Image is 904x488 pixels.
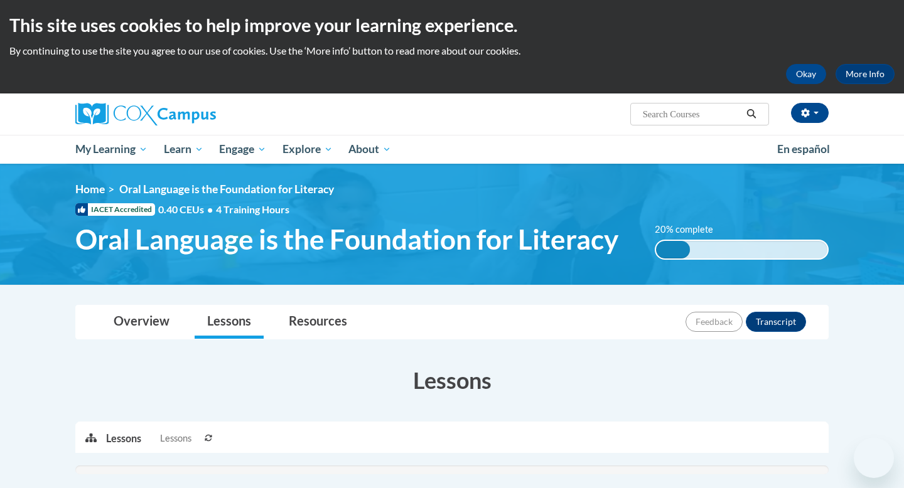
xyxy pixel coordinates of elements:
[348,142,391,157] span: About
[75,203,155,216] span: IACET Accredited
[75,223,618,256] span: Oral Language is the Foundation for Literacy
[75,364,829,396] h3: Lessons
[219,142,266,157] span: Engage
[75,103,216,125] img: Cox Campus
[211,135,274,164] a: Engage
[158,203,216,216] span: 0.40 CEUs
[746,312,806,332] button: Transcript
[836,64,895,84] a: More Info
[655,223,727,236] label: 20% complete
[642,107,742,122] input: Search Courses
[742,107,761,122] button: Search
[75,103,314,125] a: Cox Campus
[75,183,105,196] a: Home
[777,142,830,156] span: En español
[119,183,334,196] span: Oral Language is the Foundation for Literacy
[282,142,333,157] span: Explore
[274,135,341,164] a: Explore
[656,241,691,258] div: 20% complete
[216,203,289,215] span: 4 Training Hours
[56,135,847,164] div: Main menu
[106,432,141,445] p: Lessons
[164,142,203,157] span: Learn
[791,103,829,123] button: Account Settings
[207,203,213,215] span: •
[686,312,743,332] button: Feedback
[9,13,895,38] h2: This site uses cookies to help improve your learning experience.
[276,305,360,339] a: Resources
[9,44,895,58] p: By continuing to use the site you agree to our use of cookies. Use the ‘More info’ button to read...
[156,135,212,164] a: Learn
[769,136,838,162] a: En español
[341,135,400,164] a: About
[195,305,264,339] a: Lessons
[854,438,894,478] iframe: Button to launch messaging window
[786,64,826,84] button: Okay
[67,135,156,164] a: My Learning
[101,305,182,339] a: Overview
[75,142,148,157] span: My Learning
[160,432,191,445] span: Lessons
